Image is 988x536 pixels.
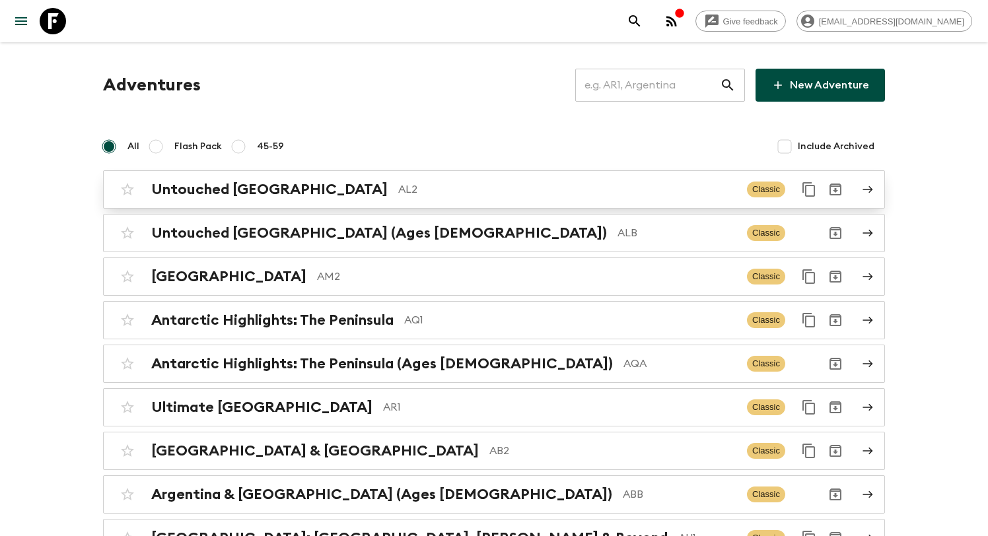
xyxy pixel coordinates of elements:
p: AQ1 [404,312,736,328]
span: Classic [747,356,785,372]
span: Give feedback [716,17,785,26]
button: Archive [822,351,849,377]
h1: Adventures [103,72,201,98]
button: Archive [822,438,849,464]
span: Classic [747,182,785,197]
button: Archive [822,176,849,203]
div: [EMAIL_ADDRESS][DOMAIN_NAME] [796,11,972,32]
a: New Adventure [756,69,885,102]
button: Duplicate for 45-59 [796,438,822,464]
h2: Antarctic Highlights: The Peninsula (Ages [DEMOGRAPHIC_DATA]) [151,355,613,372]
button: Archive [822,394,849,420]
a: [GEOGRAPHIC_DATA] & [GEOGRAPHIC_DATA]AB2ClassicDuplicate for 45-59Archive [103,432,885,470]
button: search adventures [621,8,648,34]
span: 45-59 [257,140,284,153]
p: AM2 [317,269,736,285]
h2: Argentina & [GEOGRAPHIC_DATA] (Ages [DEMOGRAPHIC_DATA]) [151,486,612,503]
a: Untouched [GEOGRAPHIC_DATA]AL2ClassicDuplicate for 45-59Archive [103,170,885,209]
span: Classic [747,486,785,502]
span: Include Archived [798,140,874,153]
a: Antarctic Highlights: The Peninsula (Ages [DEMOGRAPHIC_DATA])AQAClassicArchive [103,345,885,383]
button: Archive [822,220,849,246]
button: Archive [822,481,849,508]
a: Untouched [GEOGRAPHIC_DATA] (Ages [DEMOGRAPHIC_DATA])ALBClassicArchive [103,214,885,252]
span: All [127,140,139,153]
a: Argentina & [GEOGRAPHIC_DATA] (Ages [DEMOGRAPHIC_DATA])ABBClassicArchive [103,475,885,514]
span: Classic [747,399,785,415]
a: Antarctic Highlights: The PeninsulaAQ1ClassicDuplicate for 45-59Archive [103,301,885,339]
button: Duplicate for 45-59 [796,307,822,333]
span: Classic [747,269,785,285]
p: AR1 [383,399,736,415]
h2: [GEOGRAPHIC_DATA] [151,268,306,285]
h2: Ultimate [GEOGRAPHIC_DATA] [151,399,372,416]
button: menu [8,8,34,34]
a: Ultimate [GEOGRAPHIC_DATA]AR1ClassicDuplicate for 45-59Archive [103,388,885,426]
a: [GEOGRAPHIC_DATA]AM2ClassicDuplicate for 45-59Archive [103,257,885,296]
h2: Antarctic Highlights: The Peninsula [151,312,394,329]
p: ALB [617,225,736,241]
a: Give feedback [695,11,786,32]
button: Duplicate for 45-59 [796,263,822,290]
h2: Untouched [GEOGRAPHIC_DATA] (Ages [DEMOGRAPHIC_DATA]) [151,224,607,242]
button: Archive [822,263,849,290]
span: Classic [747,312,785,328]
button: Duplicate for 45-59 [796,176,822,203]
p: AL2 [398,182,736,197]
span: Classic [747,225,785,241]
p: AB2 [489,443,736,459]
span: Flash Pack [174,140,222,153]
span: Classic [747,443,785,459]
h2: Untouched [GEOGRAPHIC_DATA] [151,181,388,198]
button: Archive [822,307,849,333]
button: Duplicate for 45-59 [796,394,822,420]
span: [EMAIL_ADDRESS][DOMAIN_NAME] [812,17,971,26]
p: AQA [623,356,736,372]
input: e.g. AR1, Argentina [575,67,720,104]
h2: [GEOGRAPHIC_DATA] & [GEOGRAPHIC_DATA] [151,442,479,459]
p: ABB [623,486,736,502]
